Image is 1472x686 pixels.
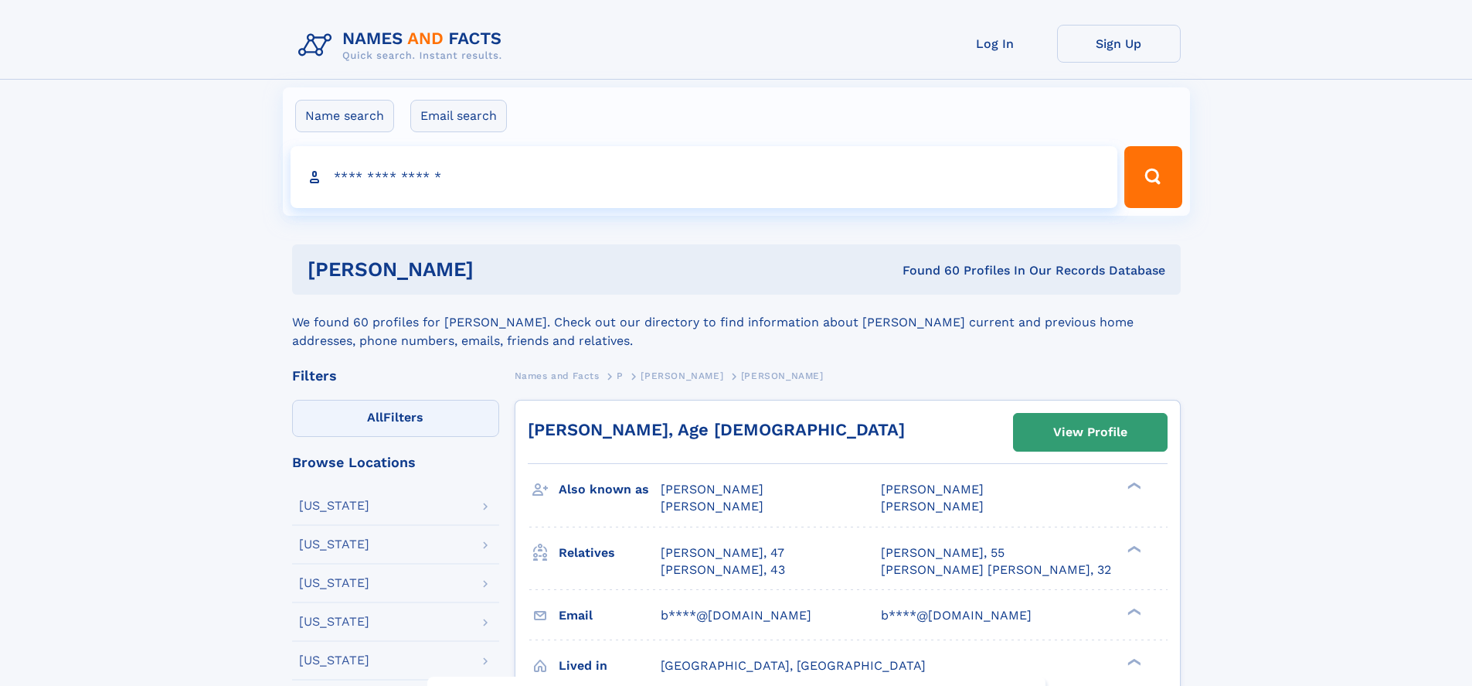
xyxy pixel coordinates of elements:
div: ❯ [1124,606,1142,616]
div: [US_STATE] [299,577,369,589]
div: Browse Locations [292,456,499,469]
span: [PERSON_NAME] [741,370,824,381]
div: We found 60 profiles for [PERSON_NAME]. Check out our directory to find information about [PERSON... [292,295,1181,350]
label: Filters [292,400,499,437]
h3: Also known as [559,476,661,503]
div: View Profile [1053,415,1127,450]
a: [PERSON_NAME], 43 [661,561,785,578]
div: [US_STATE] [299,538,369,551]
button: Search Button [1124,146,1181,208]
input: search input [291,146,1118,208]
div: Filters [292,369,499,383]
span: P [617,370,624,381]
label: Email search [410,100,507,132]
div: ❯ [1124,481,1142,491]
label: Name search [295,100,394,132]
div: Found 60 Profiles In Our Records Database [688,262,1165,279]
a: View Profile [1014,414,1167,451]
h3: Relatives [559,540,661,566]
div: [US_STATE] [299,654,369,667]
a: P [617,366,624,385]
span: [GEOGRAPHIC_DATA], [GEOGRAPHIC_DATA] [661,658,926,673]
a: Names and Facts [515,366,600,385]
div: [US_STATE] [299,500,369,512]
a: [PERSON_NAME] [641,366,723,385]
a: Sign Up [1057,25,1181,63]
div: [US_STATE] [299,616,369,628]
a: [PERSON_NAME] [PERSON_NAME], 32 [881,561,1111,578]
a: [PERSON_NAME], 55 [881,544,1005,561]
span: [PERSON_NAME] [641,370,723,381]
a: [PERSON_NAME], Age [DEMOGRAPHIC_DATA] [528,420,905,439]
h1: [PERSON_NAME] [308,260,688,279]
span: [PERSON_NAME] [881,482,984,497]
span: [PERSON_NAME] [661,482,763,497]
a: Log In [933,25,1057,63]
div: ❯ [1124,544,1142,554]
span: [PERSON_NAME] [661,499,763,514]
h3: Email [559,602,661,629]
a: [PERSON_NAME], 47 [661,544,784,561]
span: [PERSON_NAME] [881,499,984,514]
h3: Lived in [559,653,661,679]
span: All [367,410,383,425]
div: ❯ [1124,657,1142,667]
img: Logo Names and Facts [292,25,515,67]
